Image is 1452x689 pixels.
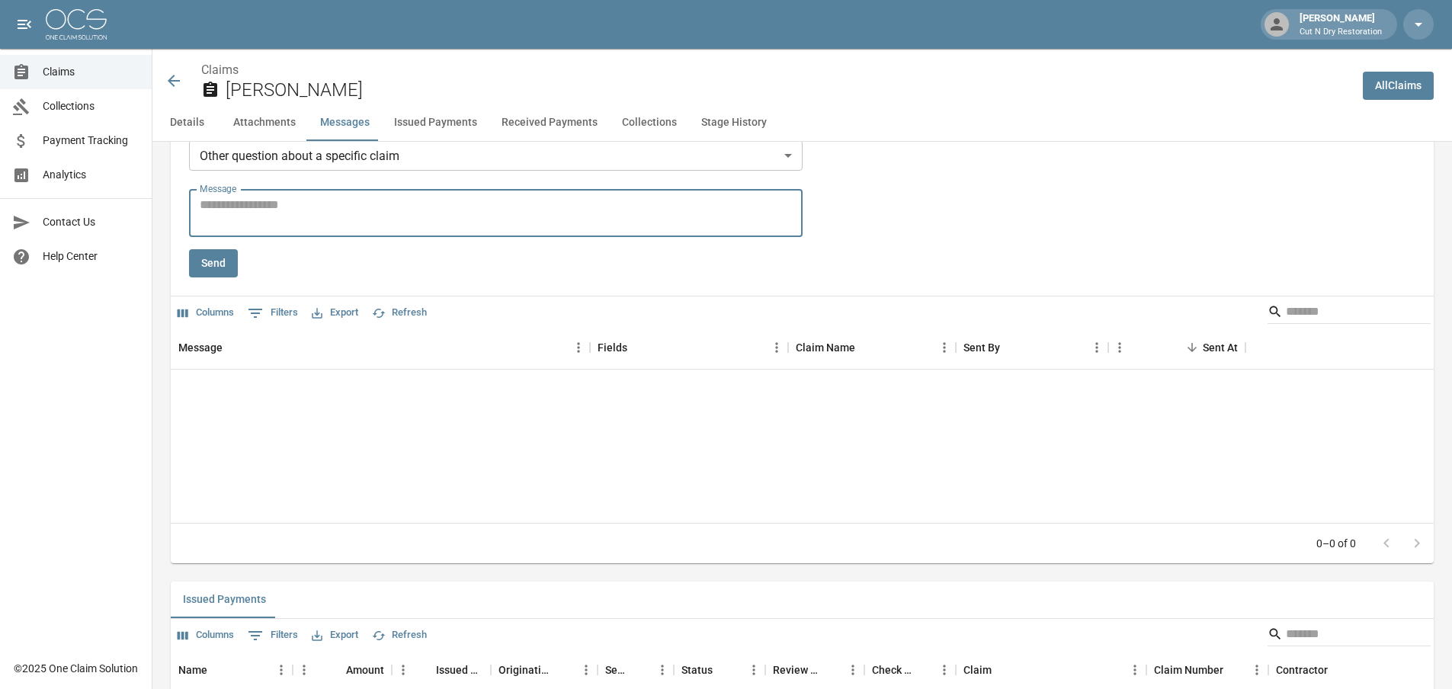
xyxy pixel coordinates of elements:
button: Issued Payments [171,582,278,618]
button: Sort [1181,337,1203,358]
button: Sort [713,659,734,681]
h2: [PERSON_NAME] [226,79,1351,101]
button: Menu [933,659,956,681]
button: Sort [1000,337,1021,358]
button: Menu [742,659,765,681]
button: Issued Payments [382,104,489,141]
p: Cut N Dry Restoration [1300,26,1382,39]
div: Message [171,326,590,369]
button: Sort [630,659,651,681]
button: Export [308,301,362,325]
button: Sort [912,659,933,681]
button: Stage History [689,104,779,141]
span: Payment Tracking [43,133,139,149]
button: Sort [627,337,649,358]
div: Fields [590,326,788,369]
button: Sort [820,659,841,681]
button: Menu [1245,659,1268,681]
button: Sort [992,659,1013,681]
div: Claim Name [796,326,855,369]
button: Menu [270,659,293,681]
div: [PERSON_NAME] [1293,11,1388,38]
button: Sort [223,337,244,358]
button: Menu [933,336,956,359]
img: ocs-logo-white-transparent.png [46,9,107,40]
div: Other question about a specific claim [189,140,803,171]
span: Analytics [43,167,139,183]
button: open drawer [9,9,40,40]
button: Show filters [244,623,302,648]
div: Sent At [1203,326,1238,369]
div: Sent By [963,326,1000,369]
button: Select columns [174,623,238,647]
button: Menu [1108,336,1131,359]
button: Menu [575,659,598,681]
button: Menu [293,659,316,681]
div: © 2025 One Claim Solution [14,661,138,676]
button: Sort [1223,659,1245,681]
button: Messages [308,104,382,141]
button: Sort [855,337,877,358]
button: Collections [610,104,689,141]
a: AllClaims [1363,72,1434,100]
div: Message [178,326,223,369]
button: Attachments [221,104,308,141]
nav: breadcrumb [201,61,1351,79]
a: Claims [201,62,239,77]
div: anchor tabs [152,104,1452,141]
button: Refresh [368,623,431,647]
div: Search [1268,300,1431,327]
button: Menu [651,659,674,681]
button: Menu [1085,336,1108,359]
button: Export [308,623,362,647]
button: Menu [841,659,864,681]
div: Search [1268,622,1431,649]
button: Menu [765,336,788,359]
button: Sort [325,659,346,681]
div: Claim Name [788,326,956,369]
button: Details [152,104,221,141]
button: Menu [392,659,415,681]
p: 0–0 of 0 [1316,536,1356,551]
button: Menu [567,336,590,359]
div: related-list tabs [171,582,1434,618]
div: Fields [598,326,627,369]
label: Message [200,182,236,195]
span: Claims [43,64,139,80]
button: Sort [553,659,575,681]
span: Collections [43,98,139,114]
button: Menu [1123,659,1146,681]
button: Sort [415,659,436,681]
button: Show filters [244,301,302,325]
button: Sort [207,659,229,681]
span: Help Center [43,248,139,264]
div: Sent At [1108,326,1245,369]
div: Sent By [956,326,1108,369]
button: Refresh [368,301,431,325]
button: Select columns [174,301,238,325]
span: Contact Us [43,214,139,230]
button: Send [189,249,238,277]
button: Received Payments [489,104,610,141]
button: Sort [1328,659,1349,681]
